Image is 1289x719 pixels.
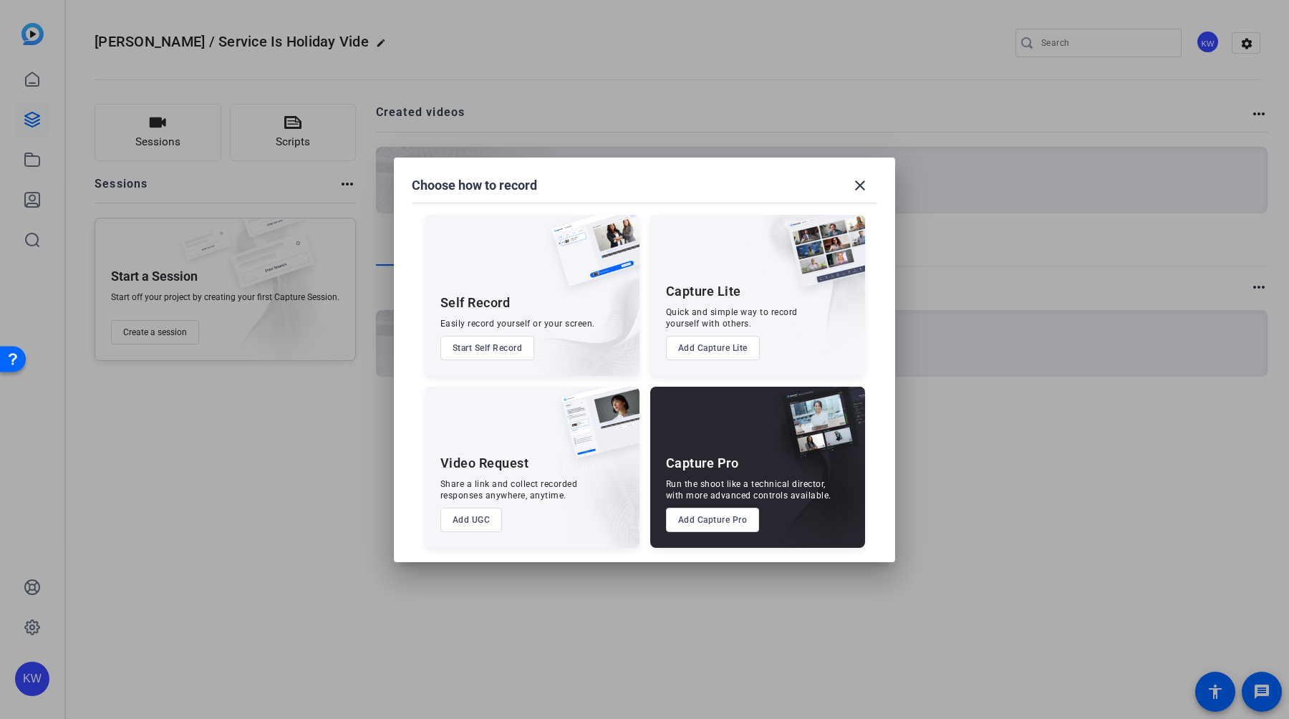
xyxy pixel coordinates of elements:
button: Add UGC [440,508,503,532]
button: Start Self Record [440,336,535,360]
div: Easily record yourself or your screen. [440,318,595,329]
div: Share a link and collect recorded responses anywhere, anytime. [440,478,578,501]
img: capture-lite.png [776,215,865,302]
mat-icon: close [851,177,869,194]
button: Add Capture Pro [666,508,760,532]
img: embarkstudio-ugc-content.png [556,431,639,548]
div: Capture Lite [666,283,741,300]
h1: Choose how to record [412,177,537,194]
img: ugc-content.png [551,387,639,473]
button: Add Capture Lite [666,336,760,360]
img: self-record.png [541,215,639,301]
div: Run the shoot like a technical director, with more advanced controls available. [666,478,831,501]
img: embarkstudio-capture-lite.png [737,215,865,358]
div: Video Request [440,455,529,472]
img: embarkstudio-capture-pro.png [759,405,865,548]
div: Capture Pro [666,455,739,472]
div: Quick and simple way to record yourself with others. [666,307,798,329]
div: Self Record [440,294,511,312]
img: capture-pro.png [771,387,865,474]
img: embarkstudio-self-record.png [515,246,639,376]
